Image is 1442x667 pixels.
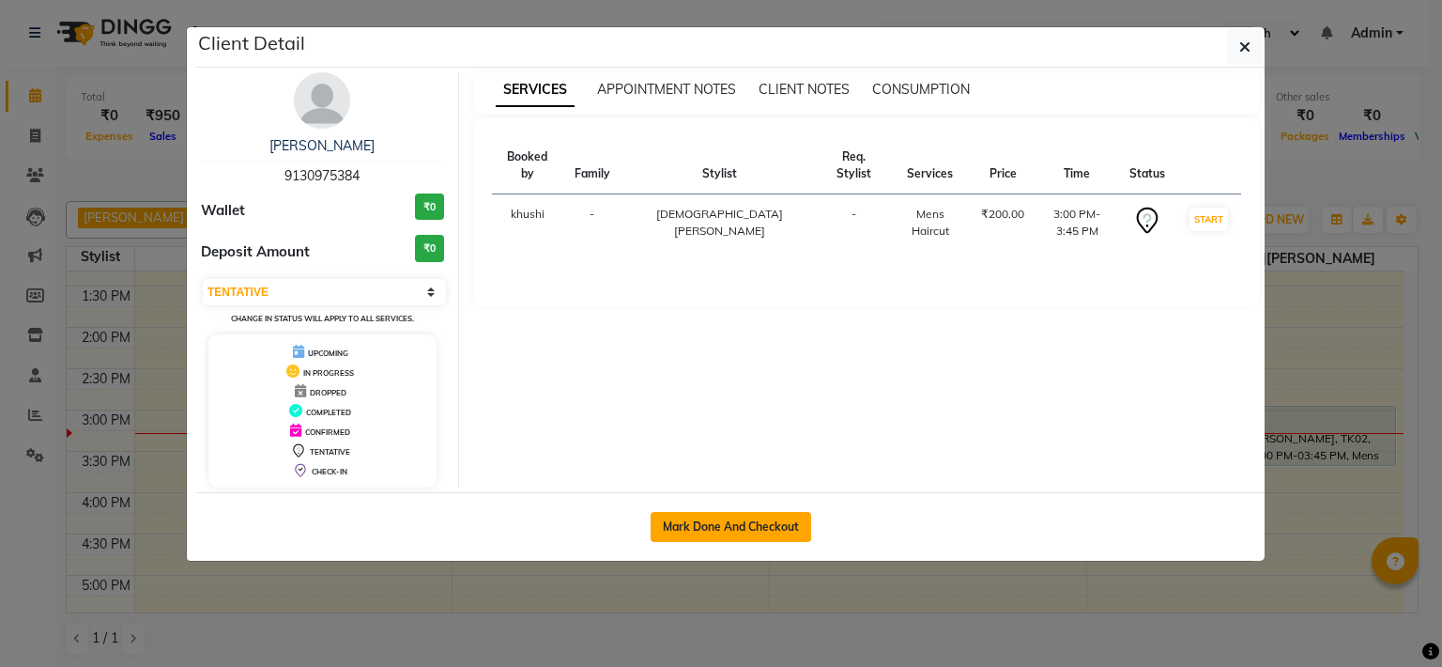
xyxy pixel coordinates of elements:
[310,447,350,457] span: TENTATIVE
[819,137,890,194] th: Req. Stylist
[656,207,783,238] span: [DEMOGRAPHIC_DATA][PERSON_NAME]
[201,200,245,222] span: Wallet
[269,137,375,154] a: [PERSON_NAME]
[284,167,360,184] span: 9130975384
[1035,137,1118,194] th: Time
[492,194,563,252] td: khushi
[901,206,959,240] div: Mens Haircut
[231,314,414,323] small: Change in status will apply to all services.
[819,194,890,252] td: -
[563,194,621,252] td: -
[312,467,347,476] span: CHECK-IN
[306,408,351,417] span: COMPLETED
[198,29,305,57] h5: Client Detail
[872,81,970,98] span: CONSUMPTION
[308,349,348,358] span: UPCOMING
[415,194,444,221] h3: ₹0
[597,81,736,98] span: APPOINTMENT NOTES
[890,137,971,194] th: Services
[1035,194,1118,252] td: 3:00 PM-3:45 PM
[294,72,350,129] img: avatar
[492,137,563,194] th: Booked by
[305,427,350,437] span: CONFIRMED
[310,388,346,397] span: DROPPED
[1189,208,1228,231] button: START
[759,81,850,98] span: CLIENT NOTES
[563,137,621,194] th: Family
[201,241,310,263] span: Deposit Amount
[651,512,811,542] button: Mark Done And Checkout
[621,137,819,194] th: Stylist
[303,368,354,378] span: IN PROGRESS
[981,206,1024,223] div: ₹200.00
[415,235,444,262] h3: ₹0
[496,73,575,107] span: SERVICES
[1118,137,1176,194] th: Status
[970,137,1035,194] th: Price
